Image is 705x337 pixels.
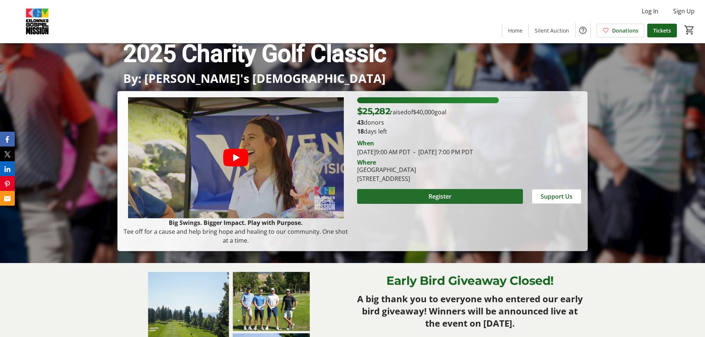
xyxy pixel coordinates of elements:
span: Support Us [541,192,573,201]
span: $25,282 [357,106,390,117]
button: Support Us [532,189,581,204]
span: - [410,148,418,156]
a: Silent Auction [529,24,575,37]
strong: Big Swings. Bigger Impact. Play with Purpose. [169,219,303,227]
a: Donations [597,24,644,37]
span: Register [429,192,451,201]
span: Donations [612,27,638,34]
span: Silent Auction [535,27,569,34]
a: Home [502,24,528,37]
b: 43 [357,118,364,127]
p: days left [357,127,581,136]
span: Log In [642,7,658,16]
strong: A big thank you to everyone who entered our early bird giveaway! Winners will be announced live a... [357,293,583,329]
div: Where [357,159,376,165]
p: raised of goal [357,105,447,118]
button: Log In [636,5,664,17]
img: Kelowna's Gospel Mission's Logo [4,3,70,40]
p: donors [357,118,581,127]
span: [DATE] 9:00 AM PDT [357,148,410,156]
p: By: [PERSON_NAME]'s [DEMOGRAPHIC_DATA] [123,72,581,85]
button: Play video [223,149,248,166]
div: When [357,139,374,148]
strong: 2025 Charity Golf Classic [123,40,386,68]
div: 63.205% of fundraising goal reached [357,97,581,103]
span: $40,000 [413,108,434,116]
div: [STREET_ADDRESS] [357,174,416,183]
div: [GEOGRAPHIC_DATA] [357,165,416,174]
p: Early Bird Giveaway Closed! [357,272,583,290]
button: Cart [683,23,696,37]
span: Home [508,27,523,34]
button: Help [575,23,590,38]
span: Tickets [653,27,671,34]
p: Tee off for a cause and help bring hope and healing to our community. One shot at a time. [124,227,348,245]
button: Register [357,189,523,204]
a: Tickets [647,24,677,37]
span: Sign Up [673,7,695,16]
span: [DATE] 7:00 PM PDT [410,148,473,156]
span: 18 [357,127,364,135]
button: Sign Up [667,5,701,17]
